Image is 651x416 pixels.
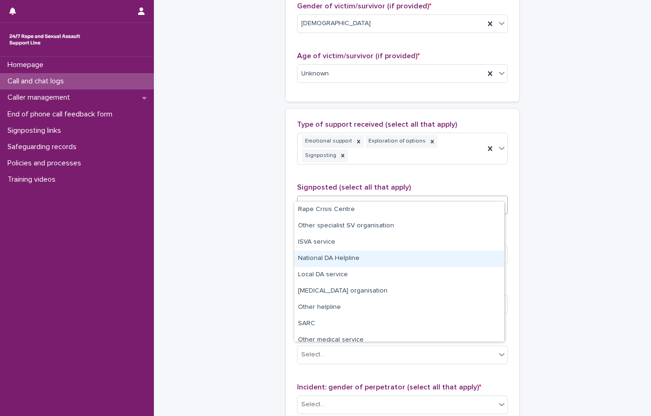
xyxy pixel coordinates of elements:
[294,251,504,267] div: National DA Helpline
[301,350,325,360] div: Select...
[4,93,77,102] p: Caller management
[366,135,427,148] div: Exploration of options
[4,159,89,168] p: Policies and processes
[4,77,71,86] p: Call and chat logs
[301,19,371,28] span: [DEMOGRAPHIC_DATA]
[297,52,420,60] span: Age of victim/survivor (if provided)
[294,234,504,251] div: ISVA service
[302,135,353,148] div: Emotional support
[294,218,504,234] div: Other specialist SV organisation
[4,126,69,135] p: Signposting links
[297,121,457,128] span: Type of support received (select all that apply)
[294,316,504,332] div: SARC
[4,143,84,151] p: Safeguarding records
[297,184,411,191] span: Signposted (select all that apply)
[294,332,504,348] div: Other medical service
[301,400,325,409] div: Select...
[294,283,504,300] div: Other counselling organisation
[301,69,329,79] span: Unknown
[294,300,504,316] div: Other helpline
[7,30,82,49] img: rhQMoQhaT3yELyF149Cw
[4,110,120,119] p: End of phone call feedback form
[301,200,325,210] div: Select...
[297,383,481,391] span: Incident: gender of perpetrator (select all that apply)
[294,267,504,283] div: Local DA service
[297,2,431,10] span: Gender of victim/survivor (if provided)
[302,150,338,162] div: Signposting
[294,202,504,218] div: Rape Crisis Centre
[4,175,63,184] p: Training videos
[4,61,51,69] p: Homepage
